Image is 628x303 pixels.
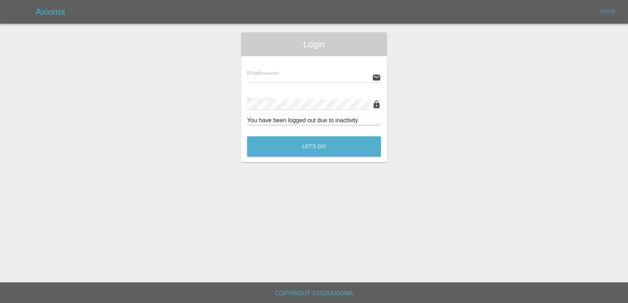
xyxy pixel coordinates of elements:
h6: Copyright © 2025 Axioma [6,288,622,299]
span: Email [247,70,278,76]
small: (required) [270,98,289,102]
div: You have been logged out due to inactivity [247,116,381,125]
h5: Axioma [36,6,65,18]
button: Let's Go [247,136,381,157]
span: Login [247,38,381,50]
small: (required) [260,71,279,75]
span: Password [247,97,288,103]
a: Login [595,6,619,17]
